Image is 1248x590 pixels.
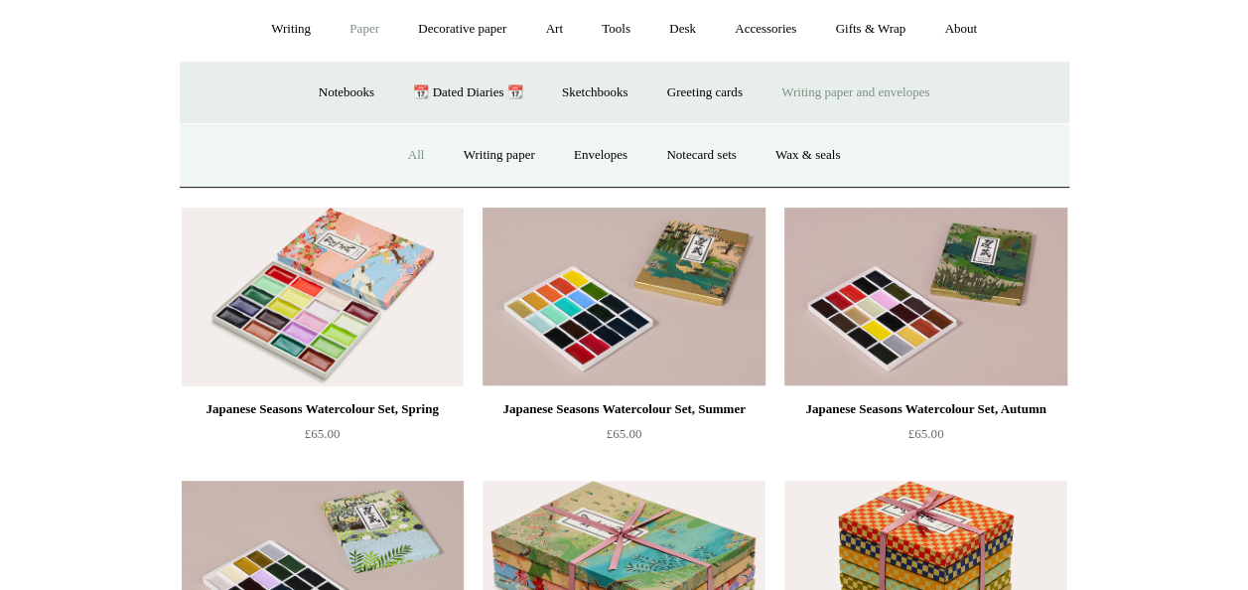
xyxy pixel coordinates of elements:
a: Japanese Seasons Watercolour Set, Autumn £65.00 [784,397,1066,479]
div: Japanese Seasons Watercolour Set, Spring [187,397,459,421]
a: Decorative paper [400,3,524,56]
a: Japanese Seasons Watercolour Set, Spring Japanese Seasons Watercolour Set, Spring [182,208,464,386]
span: £65.00 [305,426,341,441]
img: Japanese Seasons Watercolour Set, Spring [182,208,464,386]
a: Writing paper and envelopes [763,67,947,119]
a: Writing [253,3,329,56]
a: Paper [332,3,397,56]
a: Art [528,3,581,56]
a: Japanese Seasons Watercolour Set, Summer Japanese Seasons Watercolour Set, Summer [483,208,764,386]
a: Greeting cards [649,67,761,119]
a: Envelopes [556,129,645,182]
a: Notebooks [301,67,392,119]
a: Gifts & Wrap [817,3,923,56]
a: About [926,3,995,56]
div: Japanese Seasons Watercolour Set, Autumn [789,397,1061,421]
img: Japanese Seasons Watercolour Set, Summer [483,208,764,386]
a: Tools [584,3,648,56]
a: Writing paper [446,129,553,182]
a: Accessories [717,3,814,56]
a: Notecard sets [648,129,754,182]
span: £65.00 [908,426,944,441]
a: Desk [651,3,714,56]
a: Wax & seals [758,129,858,182]
a: All [390,129,443,182]
a: Japanese Seasons Watercolour Set, Spring £65.00 [182,397,464,479]
a: Japanese Seasons Watercolour Set, Summer £65.00 [483,397,764,479]
a: Sketchbooks [544,67,645,119]
span: £65.00 [607,426,642,441]
img: Japanese Seasons Watercolour Set, Autumn [784,208,1066,386]
a: Japanese Seasons Watercolour Set, Autumn Japanese Seasons Watercolour Set, Autumn [784,208,1066,386]
a: 📆 Dated Diaries 📆 [395,67,540,119]
div: Japanese Seasons Watercolour Set, Summer [487,397,760,421]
